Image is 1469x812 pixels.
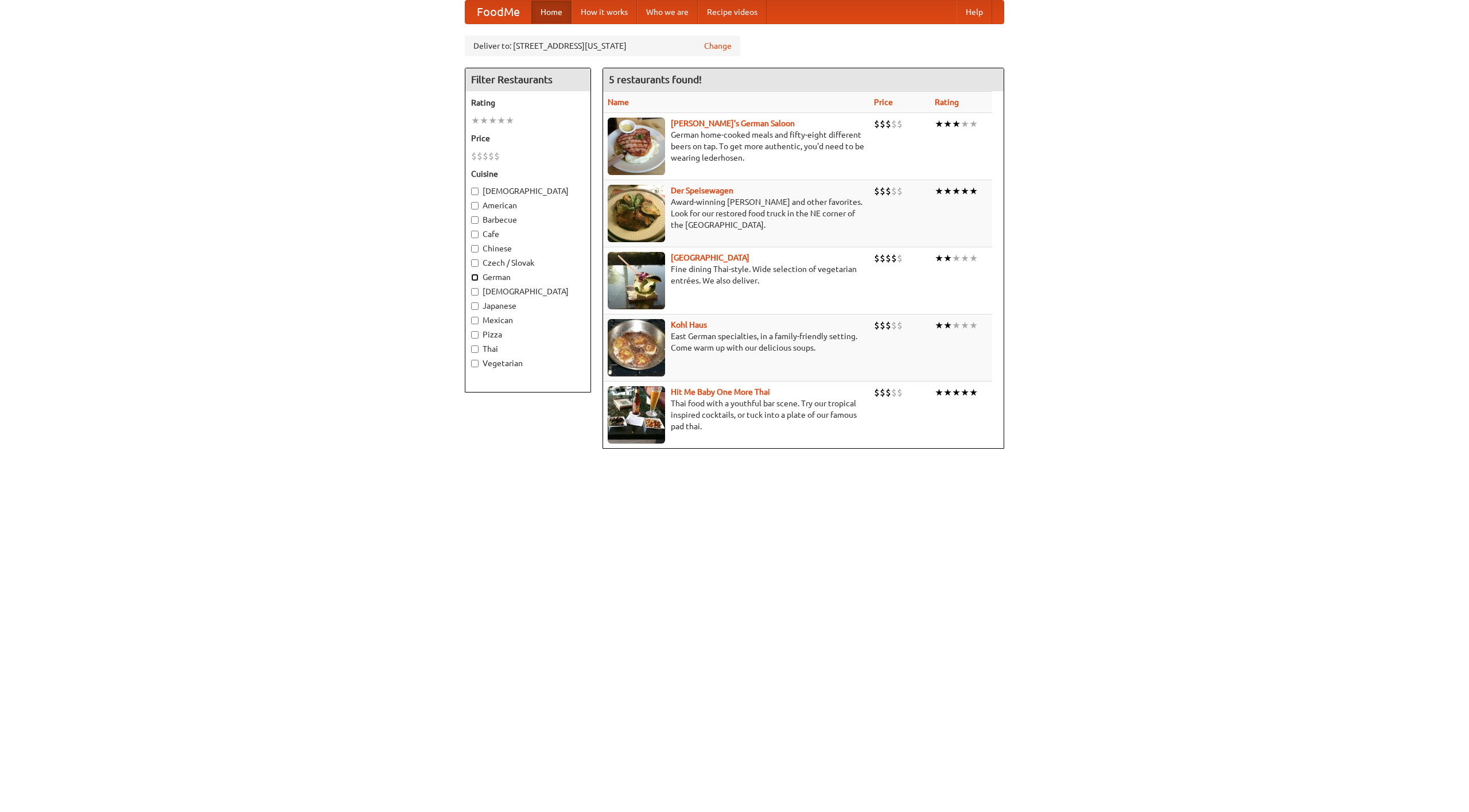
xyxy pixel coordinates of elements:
div: Deliver to: [STREET_ADDRESS][US_STATE] [465,36,740,56]
li: ★ [969,319,978,332]
li: ★ [488,114,497,127]
li: $ [874,386,880,399]
li: $ [897,386,903,399]
li: $ [880,252,885,265]
li: $ [897,118,903,130]
li: ★ [961,386,969,399]
li: ★ [943,252,952,265]
input: Japanese [471,302,479,310]
label: German [471,271,585,283]
label: [DEMOGRAPHIC_DATA] [471,286,585,297]
input: Vegetarian [471,360,479,367]
a: Kohl Haus [671,320,707,329]
li: $ [891,319,897,332]
label: Mexican [471,314,585,326]
a: Rating [935,98,959,107]
a: Hit Me Baby One More Thai [671,387,770,397]
li: ★ [943,386,952,399]
img: kohlhaus.jpg [608,319,665,376]
li: ★ [935,386,943,399]
li: ★ [969,118,978,130]
li: ★ [961,118,969,130]
a: Help [957,1,992,24]
a: FoodMe [465,1,531,24]
li: ★ [943,185,952,197]
label: Barbecue [471,214,585,226]
ng-pluralize: 5 restaurants found! [609,74,702,85]
label: American [471,200,585,211]
img: babythai.jpg [608,386,665,444]
label: Czech / Slovak [471,257,585,269]
img: esthers.jpg [608,118,665,175]
li: ★ [480,114,488,127]
li: $ [874,319,880,332]
li: ★ [935,252,943,265]
input: American [471,202,479,209]
a: Der Speisewagen [671,186,733,195]
p: Thai food with a youthful bar scene. Try our tropical inspired cocktails, or tuck into a plate of... [608,398,865,432]
label: Thai [471,343,585,355]
li: ★ [952,118,961,130]
a: Recipe videos [698,1,767,24]
h5: Price [471,133,585,144]
input: Mexican [471,317,479,324]
a: [GEOGRAPHIC_DATA] [671,253,749,262]
li: ★ [952,185,961,197]
li: ★ [961,319,969,332]
li: ★ [935,185,943,197]
li: ★ [952,386,961,399]
li: ★ [943,118,952,130]
li: $ [897,185,903,197]
input: [DEMOGRAPHIC_DATA] [471,288,479,296]
li: $ [897,252,903,265]
h5: Cuisine [471,168,585,180]
p: German home-cooked meals and fifty-eight different beers on tap. To get more authentic, you'd nee... [608,129,865,164]
img: speisewagen.jpg [608,185,665,242]
li: ★ [969,252,978,265]
li: $ [885,252,891,265]
li: $ [880,185,885,197]
li: ★ [471,114,480,127]
li: $ [477,150,483,162]
li: ★ [935,118,943,130]
img: satay.jpg [608,252,665,309]
li: $ [885,319,891,332]
li: $ [891,118,897,130]
li: ★ [961,185,969,197]
input: Czech / Slovak [471,259,479,267]
li: $ [891,185,897,197]
p: East German specialties, in a family-friendly setting. Come warm up with our delicious soups. [608,331,865,353]
a: [PERSON_NAME]'s German Saloon [671,119,795,128]
li: $ [897,319,903,332]
label: Cafe [471,228,585,240]
li: $ [885,386,891,399]
input: [DEMOGRAPHIC_DATA] [471,188,479,195]
li: ★ [961,252,969,265]
a: How it works [572,1,637,24]
li: $ [880,319,885,332]
a: Who we are [637,1,698,24]
h4: Filter Restaurants [465,68,590,91]
li: ★ [969,185,978,197]
li: $ [885,185,891,197]
a: Price [874,98,893,107]
a: Change [704,40,732,52]
li: $ [874,118,880,130]
input: Chinese [471,245,479,252]
li: $ [494,150,500,162]
label: Vegetarian [471,358,585,369]
li: $ [880,118,885,130]
li: $ [880,386,885,399]
input: Cafe [471,231,479,238]
a: Home [531,1,572,24]
li: $ [483,150,488,162]
li: ★ [506,114,514,127]
li: $ [874,185,880,197]
p: Award-winning [PERSON_NAME] and other favorites. Look for our restored food truck in the NE corne... [608,196,865,231]
input: German [471,274,479,281]
label: Pizza [471,329,585,340]
li: ★ [497,114,506,127]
